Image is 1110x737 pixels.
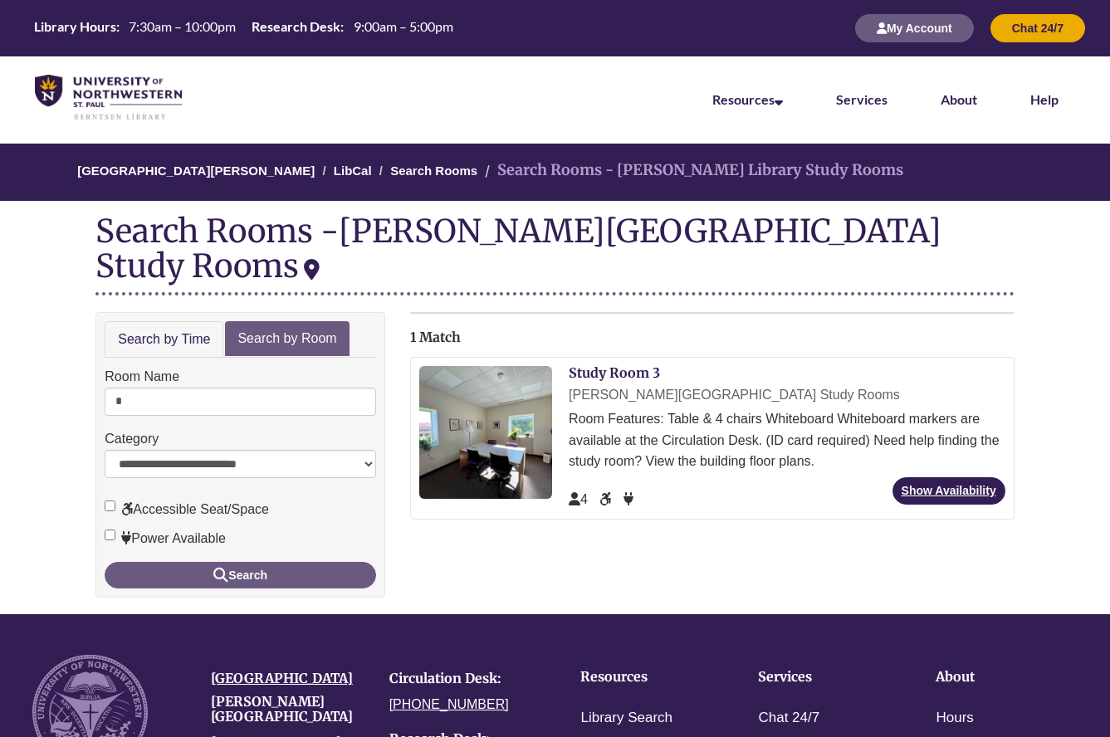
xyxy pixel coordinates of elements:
[758,670,884,685] h4: Services
[354,18,453,34] span: 9:00am – 5:00pm
[389,671,543,686] h4: Circulation Desk:
[855,21,974,35] a: My Account
[129,18,236,34] span: 7:30am – 10:00pm
[580,706,672,730] a: Library Search
[990,21,1085,35] a: Chat 24/7
[27,17,459,39] a: Hours Today
[105,499,269,520] label: Accessible Seat/Space
[936,706,973,730] a: Hours
[225,321,349,357] a: Search by Room
[95,144,1014,201] nav: Breadcrumb
[211,695,364,724] h4: [PERSON_NAME][GEOGRAPHIC_DATA]
[580,670,707,685] h4: Resources
[105,428,159,450] label: Category
[27,17,122,36] th: Library Hours:
[758,706,819,730] a: Chat 24/7
[245,17,346,36] th: Research Desk:
[105,562,376,588] button: Search
[105,530,115,540] input: Power Available
[95,213,1014,295] div: Search Rooms -
[35,75,182,121] img: UNWSP Library Logo
[410,330,1015,345] h2: 1 Match
[1030,91,1059,107] a: Help
[990,14,1085,42] button: Chat 24/7
[389,697,509,711] a: [PHONE_NUMBER]
[105,500,115,511] input: Accessible Seat/Space
[569,364,660,381] a: Study Room 3
[105,366,179,388] label: Room Name
[27,17,459,37] table: Hours Today
[892,477,1005,505] a: Show Availability
[936,670,1062,685] h4: About
[712,91,783,107] a: Resources
[569,384,1005,406] div: [PERSON_NAME][GEOGRAPHIC_DATA] Study Rooms
[569,408,1005,472] div: Room Features: Table & 4 chairs Whiteboard Whiteboard markers are available at the Circulation De...
[569,492,588,506] span: The capacity of this space
[599,492,614,506] span: Accessible Seat/Space
[481,159,903,183] li: Search Rooms - [PERSON_NAME] Library Study Rooms
[390,164,477,178] a: Search Rooms
[836,91,888,107] a: Services
[941,91,977,107] a: About
[77,164,315,178] a: [GEOGRAPHIC_DATA][PERSON_NAME]
[211,670,353,686] a: [GEOGRAPHIC_DATA]
[95,211,941,286] div: [PERSON_NAME][GEOGRAPHIC_DATA] Study Rooms
[105,528,226,549] label: Power Available
[334,164,372,178] a: LibCal
[855,14,974,42] button: My Account
[419,366,552,499] img: Study Room 3
[105,321,223,359] a: Search by Time
[623,492,633,506] span: Power Available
